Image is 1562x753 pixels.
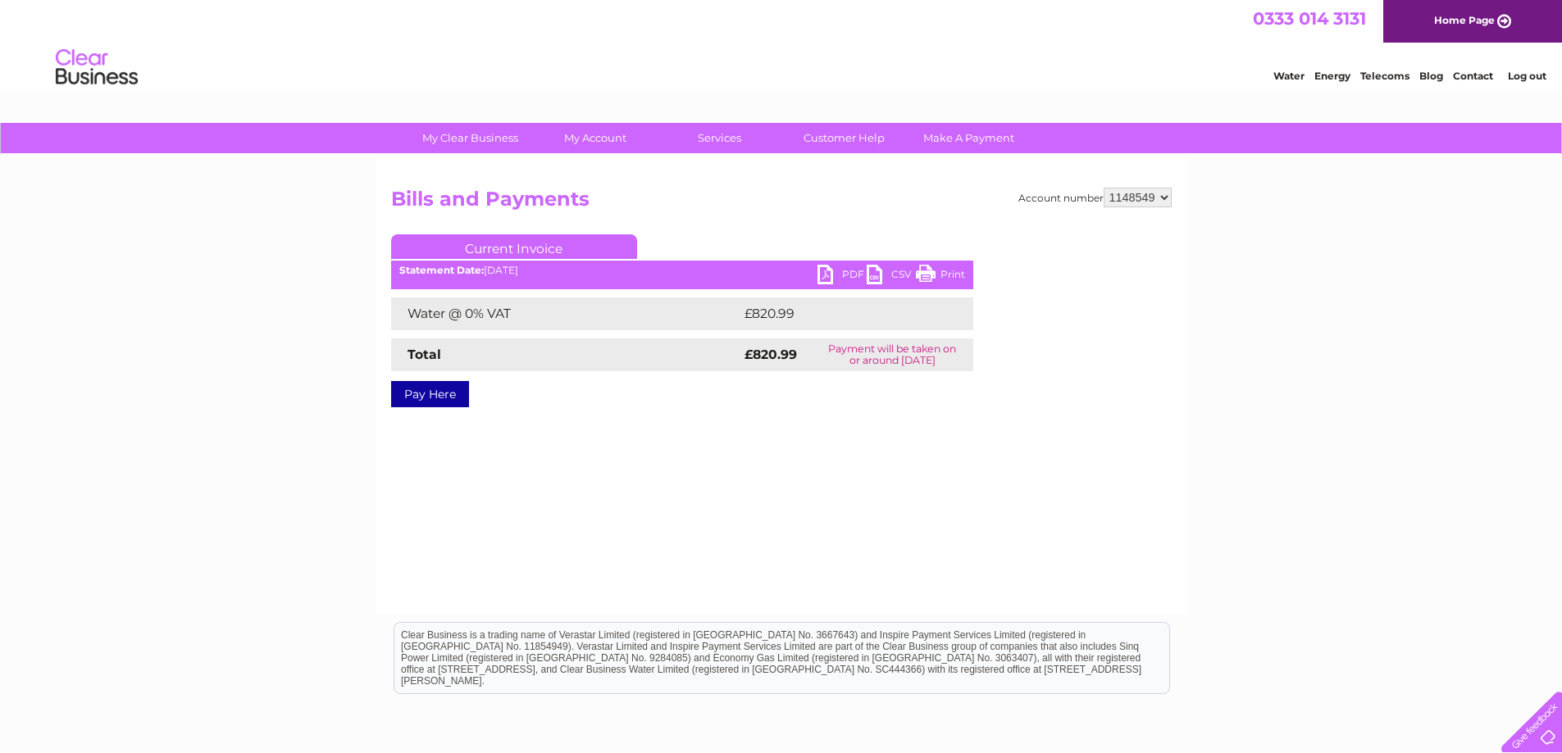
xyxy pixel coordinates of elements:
a: 0333 014 3131 [1253,8,1366,29]
a: Telecoms [1360,70,1409,82]
a: Make A Payment [901,123,1036,153]
div: Clear Business is a trading name of Verastar Limited (registered in [GEOGRAPHIC_DATA] No. 3667643... [394,9,1169,79]
a: Print [916,265,965,288]
b: Statement Date: [399,264,484,276]
a: PDF [817,265,867,288]
a: Pay Here [391,381,469,407]
a: Water [1273,70,1305,82]
div: [DATE] [391,265,973,276]
a: Blog [1419,70,1443,82]
a: Log out [1508,70,1546,82]
strong: Total [408,347,441,362]
a: Services [652,123,787,153]
a: Current Invoice [391,234,637,259]
td: Water @ 0% VAT [391,297,740,330]
a: Customer Help [776,123,912,153]
div: Account number [1018,188,1172,207]
a: CSV [867,265,916,288]
h2: Bills and Payments [391,188,1172,219]
td: Payment will be taken on or around [DATE] [812,338,972,371]
a: Energy [1314,70,1350,82]
td: £820.99 [740,297,945,330]
a: My Account [527,123,663,153]
img: logo.png [55,43,139,93]
strong: £820.99 [745,347,797,362]
a: My Clear Business [403,123,538,153]
a: Contact [1453,70,1493,82]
